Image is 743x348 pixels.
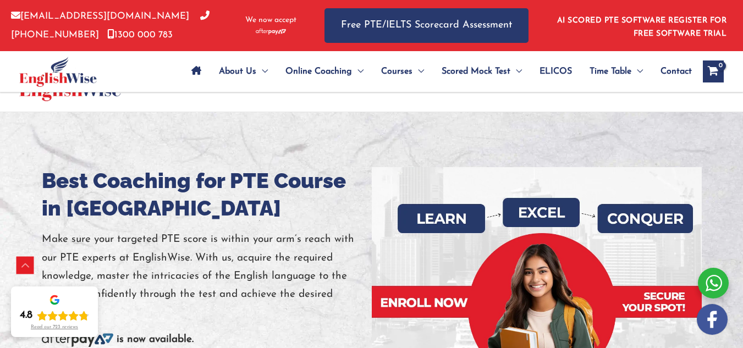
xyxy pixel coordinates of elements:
[277,52,372,91] a: Online CoachingMenu Toggle
[631,52,643,91] span: Menu Toggle
[412,52,424,91] span: Menu Toggle
[219,52,256,91] span: About Us
[183,52,692,91] nav: Site Navigation: Main Menu
[11,12,189,21] a: [EMAIL_ADDRESS][DOMAIN_NAME]
[285,52,352,91] span: Online Coaching
[590,52,631,91] span: Time Table
[245,15,296,26] span: We now accept
[372,52,433,91] a: CoursesMenu Toggle
[442,52,510,91] span: Scored Mock Test
[433,52,531,91] a: Scored Mock TestMenu Toggle
[540,52,572,91] span: ELICOS
[381,52,412,91] span: Courses
[19,57,97,87] img: cropped-ew-logo
[117,334,194,345] b: is now available.
[531,52,581,91] a: ELICOS
[42,332,113,347] img: Afterpay-Logo
[20,309,89,322] div: Rating: 4.8 out of 5
[210,52,277,91] a: About UsMenu Toggle
[581,52,652,91] a: Time TableMenu Toggle
[107,30,173,40] a: 1300 000 783
[256,52,268,91] span: Menu Toggle
[661,52,692,91] span: Contact
[256,29,286,35] img: Afterpay-Logo
[697,304,728,335] img: white-facebook.png
[20,309,32,322] div: 4.8
[510,52,522,91] span: Menu Toggle
[11,12,210,39] a: [PHONE_NUMBER]
[324,8,529,43] a: Free PTE/IELTS Scorecard Assessment
[551,8,732,43] aside: Header Widget 1
[703,60,724,82] a: View Shopping Cart, empty
[352,52,364,91] span: Menu Toggle
[31,324,78,330] div: Read our 723 reviews
[557,16,727,38] a: AI SCORED PTE SOFTWARE REGISTER FOR FREE SOFTWARE TRIAL
[42,167,372,222] h1: Best Coaching for PTE Course in [GEOGRAPHIC_DATA]
[42,230,372,322] p: Make sure your targeted PTE score is within your arm’s reach with our PTE experts at EnglishWise....
[652,52,692,91] a: Contact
